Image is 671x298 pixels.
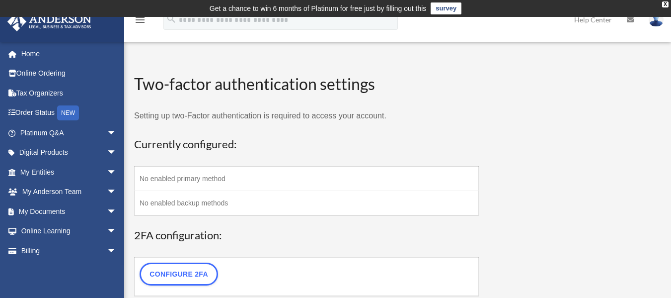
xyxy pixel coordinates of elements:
[7,143,132,163] a: Digital Productsarrow_drop_down
[134,228,479,243] h3: 2FA configuration:
[4,12,94,31] img: Anderson Advisors Platinum Portal
[57,105,79,120] div: NEW
[431,2,461,14] a: survey
[107,123,127,143] span: arrow_drop_down
[134,17,146,26] a: menu
[7,182,132,202] a: My Anderson Teamarrow_drop_down
[7,162,132,182] a: My Entitiesarrow_drop_down
[7,103,132,123] a: Order StatusNEW
[107,143,127,163] span: arrow_drop_down
[649,12,664,27] img: User Pic
[7,201,132,221] a: My Documentsarrow_drop_down
[135,167,479,191] td: No enabled primary method
[135,191,479,216] td: No enabled backup methods
[210,2,427,14] div: Get a chance to win 6 months of Platinum for free just by filling out this
[662,1,669,7] div: close
[7,241,132,261] a: Billingarrow_drop_down
[134,14,146,26] i: menu
[7,221,132,241] a: Online Learningarrow_drop_down
[107,221,127,242] span: arrow_drop_down
[107,182,127,202] span: arrow_drop_down
[134,109,479,123] p: Setting up two-Factor authentication is required to access your account.
[7,83,132,103] a: Tax Organizers
[7,44,132,64] a: Home
[166,13,177,24] i: search
[107,162,127,183] span: arrow_drop_down
[107,201,127,222] span: arrow_drop_down
[107,241,127,261] span: arrow_drop_down
[7,64,132,84] a: Online Ordering
[134,137,479,152] h3: Currently configured:
[7,261,132,281] a: Events Calendar
[140,263,218,286] a: Configure 2FA
[7,123,132,143] a: Platinum Q&Aarrow_drop_down
[134,73,479,96] h2: Two-factor authentication settings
